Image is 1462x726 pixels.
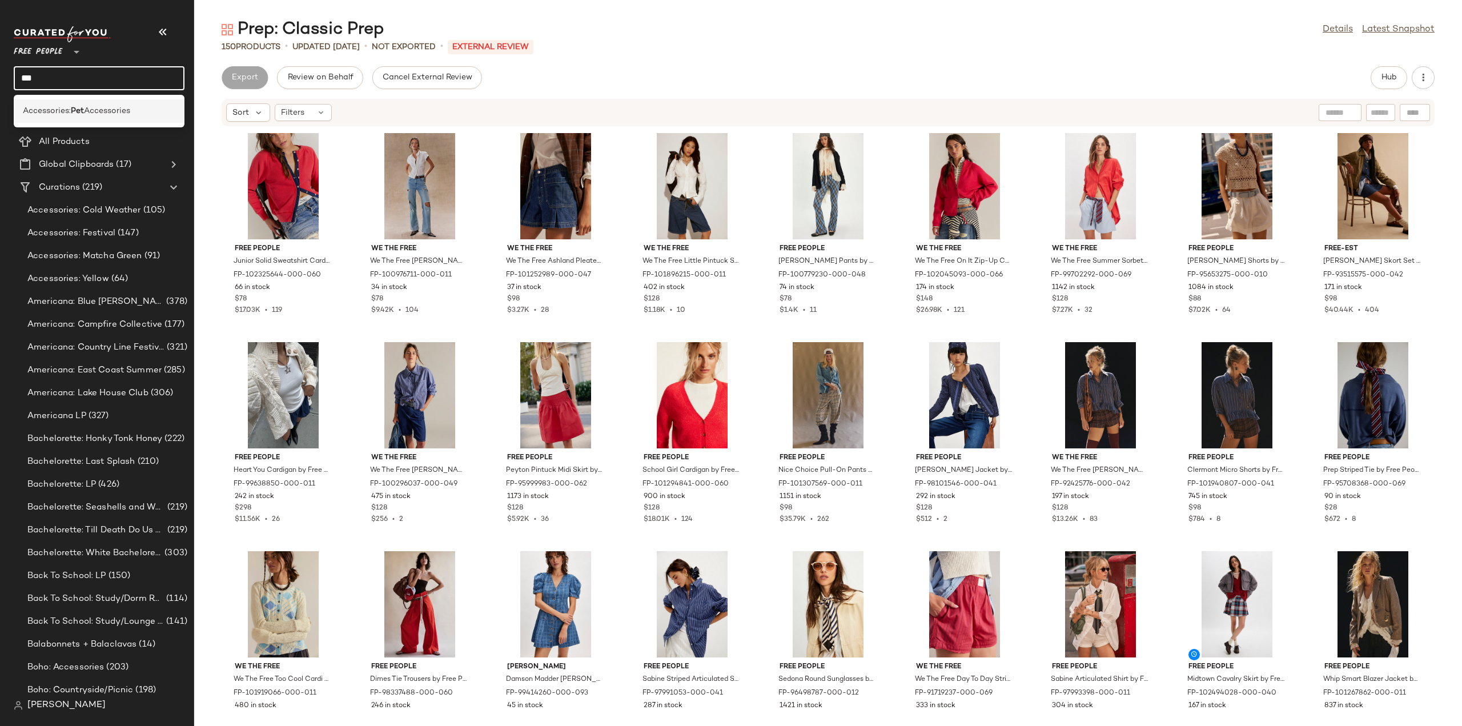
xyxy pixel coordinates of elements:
[506,256,603,267] span: We The Free Ashland Pleated Shorts at Free People in Dark Wash, Size: XS
[1211,307,1222,314] span: •
[370,466,467,476] span: We The Free [PERSON_NAME] Striped Shirt at Free People in Blue, Size: L
[235,283,270,293] span: 66 in stock
[507,244,604,254] span: We The Free
[27,227,115,240] span: Accessories: Festival
[780,307,798,314] span: $1.4K
[1324,662,1421,672] span: Free People
[1052,516,1078,523] span: $13.26K
[506,688,588,699] span: FP-99414260-000-093
[235,453,332,463] span: Free People
[135,455,159,468] span: (210)
[498,551,613,657] img: 99414260_093_d
[1324,453,1421,463] span: Free People
[1051,270,1131,280] span: FP-99702292-000-069
[14,26,111,42] img: cfy_white_logo.C9jOOHJF.svg
[165,524,187,537] span: (219)
[778,270,866,280] span: FP-100779230-000-048
[1073,307,1085,314] span: •
[1051,675,1148,685] span: Sabine Articulated Shirt by Free People in White, Size: XS
[1353,307,1365,314] span: •
[370,675,467,685] span: Dimes Tie Trousers by Free People in Red, Size: US 6
[27,684,133,697] span: Boho: Countryside/Picnic
[226,133,341,239] img: 102325644_060_a
[371,294,383,304] span: $78
[235,307,260,314] span: $17.03K
[371,492,411,502] span: 475 in stock
[277,66,363,89] button: Review on Behalf
[670,516,681,523] span: •
[1216,516,1220,523] span: 8
[915,256,1012,267] span: We The Free On It Zip-Up Cardigan at Free People in Red, Size: M
[943,516,947,523] span: 2
[541,307,549,314] span: 28
[27,364,162,377] span: Americana: East Coast Summer
[234,479,315,490] span: FP-99638850-000-011
[1179,551,1295,657] img: 102494028_040_a
[371,307,394,314] span: $9.42K
[1187,688,1276,699] span: FP-102494028-000-040
[1340,516,1352,523] span: •
[27,272,109,286] span: Accessories: Yellow
[1188,701,1226,711] span: 167 in stock
[644,283,685,293] span: 402 in stock
[440,40,443,54] span: •
[644,503,660,514] span: $128
[162,547,187,560] span: (303)
[1188,662,1286,672] span: Free People
[1365,307,1379,314] span: 404
[1323,466,1420,476] span: Prep Striped Tie by Free People in Red
[148,387,174,400] span: (306)
[104,661,128,674] span: (203)
[770,133,886,239] img: 100779230_048_a
[1085,307,1093,314] span: 32
[1187,675,1284,685] span: Midtown Cavalry Skirt by Free People in Blue, Size: US 2
[234,270,321,280] span: FP-102325644-000-060
[780,283,814,293] span: 74 in stock
[529,516,541,523] span: •
[916,283,954,293] span: 174 in stock
[27,410,86,423] span: Americana LP
[370,688,453,699] span: FP-98337488-000-060
[915,675,1012,685] span: We The Free Day To Day Striped Boxers at Free People in Red, Size: XL
[162,432,184,446] span: (222)
[507,492,549,502] span: 1173 in stock
[372,41,436,53] p: Not Exported
[1324,701,1363,711] span: 837 in stock
[1324,492,1361,502] span: 90 in stock
[388,516,399,523] span: •
[234,688,316,699] span: FP-101919066-000-011
[642,270,726,280] span: FP-101896215-000-011
[642,466,740,476] span: School Girl Cardigan by Free People in Red, Size: XL
[907,551,1022,657] img: 91719237_069_c
[162,318,184,331] span: (177)
[27,250,142,263] span: Accessories: Matcha Green
[371,662,468,672] span: Free People
[780,701,822,711] span: 1421 in stock
[234,466,331,476] span: Heart You Cardigan by Free People in White, Size: L
[27,432,162,446] span: Bachelorette: Honky Tonk Honey
[448,40,533,54] p: External REVIEW
[778,466,875,476] span: Nice Choice Pull-On Pants by Free People in White, Size: S
[1052,701,1093,711] span: 304 in stock
[27,387,148,400] span: Americana: Lake House Club
[642,688,723,699] span: FP-97991053-000-041
[1362,23,1435,37] a: Latest Snapshot
[405,307,419,314] span: 104
[27,638,136,651] span: Balabonnets + Balaclavas
[778,688,859,699] span: FP-96498787-000-012
[1324,294,1337,304] span: $98
[1205,516,1216,523] span: •
[84,105,130,117] span: Accessories
[780,503,792,514] span: $98
[222,41,280,53] div: Products
[362,133,477,239] img: 100976711_011_e
[1043,342,1158,448] img: 92425776_042_0
[916,453,1013,463] span: Free People
[507,503,523,514] span: $128
[164,295,187,308] span: (378)
[1323,256,1420,267] span: [PERSON_NAME] Skort Set by free-est at Free People in Blue, Size: S
[506,270,591,280] span: FP-101252989-000-047
[370,479,457,490] span: FP-100296037-000-049
[780,492,821,502] span: 1151 in stock
[399,516,403,523] span: 2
